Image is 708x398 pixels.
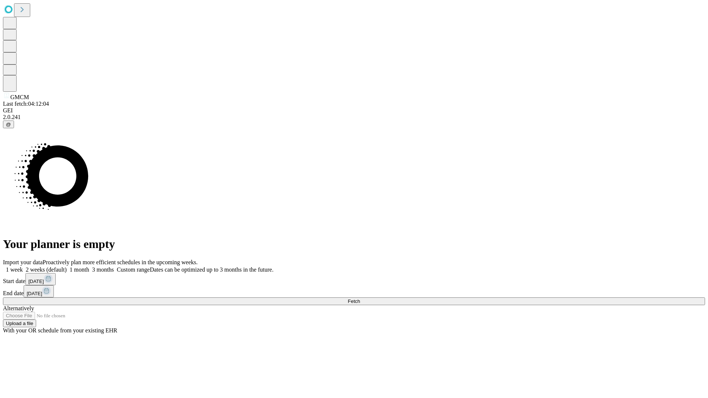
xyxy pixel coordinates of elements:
[3,273,705,285] div: Start date
[27,291,42,296] span: [DATE]
[3,285,705,297] div: End date
[6,122,11,127] span: @
[10,94,29,100] span: GMCM
[25,273,56,285] button: [DATE]
[70,266,89,273] span: 1 month
[3,121,14,128] button: @
[3,101,49,107] span: Last fetch: 04:12:04
[26,266,67,273] span: 2 weeks (default)
[3,259,43,265] span: Import your data
[6,266,23,273] span: 1 week
[28,279,44,284] span: [DATE]
[117,266,150,273] span: Custom range
[3,327,117,334] span: With your OR schedule from your existing EHR
[92,266,114,273] span: 3 months
[150,266,273,273] span: Dates can be optimized up to 3 months in the future.
[24,285,54,297] button: [DATE]
[3,305,34,311] span: Alternatively
[3,320,36,327] button: Upload a file
[3,237,705,251] h1: Your planner is empty
[3,297,705,305] button: Fetch
[348,298,360,304] span: Fetch
[43,259,198,265] span: Proactively plan more efficient schedules in the upcoming weeks.
[3,107,705,114] div: GEI
[3,114,705,121] div: 2.0.241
